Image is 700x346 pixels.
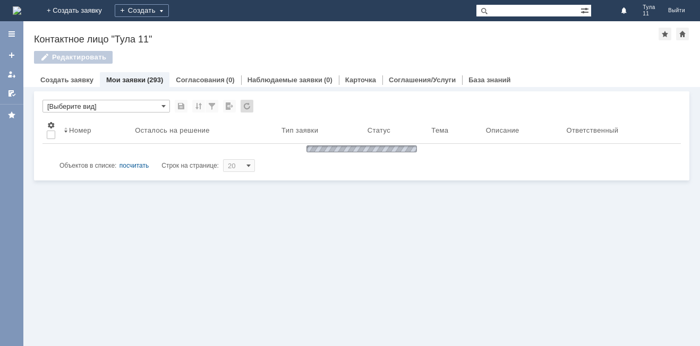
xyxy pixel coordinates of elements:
span: Тула [643,4,655,11]
div: Сохранить вид [175,100,187,113]
div: посчитать [119,159,149,172]
th: Осталось на решение [131,117,277,144]
i: Строк на странице: [59,159,219,172]
a: Мои заявки [106,76,146,84]
th: Номер [59,117,131,144]
img: logo [13,6,21,15]
a: База знаний [468,76,510,84]
a: Создать заявку [40,76,93,84]
img: wJIQAAOwAAAAAAAAAAAA== [303,144,420,154]
div: Экспорт списка [223,100,236,113]
div: Ответственный [566,126,618,134]
a: Наблюдаемые заявки [247,76,322,84]
span: Объектов в списке: [59,162,116,169]
span: Настройки [47,121,55,129]
a: Мои заявки [3,66,20,83]
div: (293) [147,76,163,84]
th: Тип заявки [277,117,363,144]
a: Соглашения/Услуги [389,76,456,84]
a: Карточка [345,76,376,84]
div: Сортировка... [192,100,205,113]
div: (0) [226,76,235,84]
div: Осталось на решение [135,126,210,134]
div: Сделать домашней страницей [676,28,689,40]
div: Описание [486,126,519,134]
th: Тема [427,117,482,144]
th: Статус [363,117,428,144]
span: Расширенный поиск [581,5,591,15]
div: (0) [324,76,332,84]
span: 11 [643,11,655,17]
a: Перейти на домашнюю страницу [13,6,21,15]
div: Тип заявки [281,126,318,134]
div: Контактное лицо "Тула 11" [34,34,659,45]
div: Добавить в избранное [659,28,671,40]
a: Создать заявку [3,47,20,64]
div: Тема [431,126,448,134]
div: Создать [115,4,169,17]
div: Фильтрация... [206,100,218,113]
div: Номер [69,126,91,134]
a: Мои согласования [3,85,20,102]
div: Статус [368,126,390,134]
a: Согласования [176,76,225,84]
th: Ответственный [562,117,672,144]
div: Обновлять список [241,100,253,113]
